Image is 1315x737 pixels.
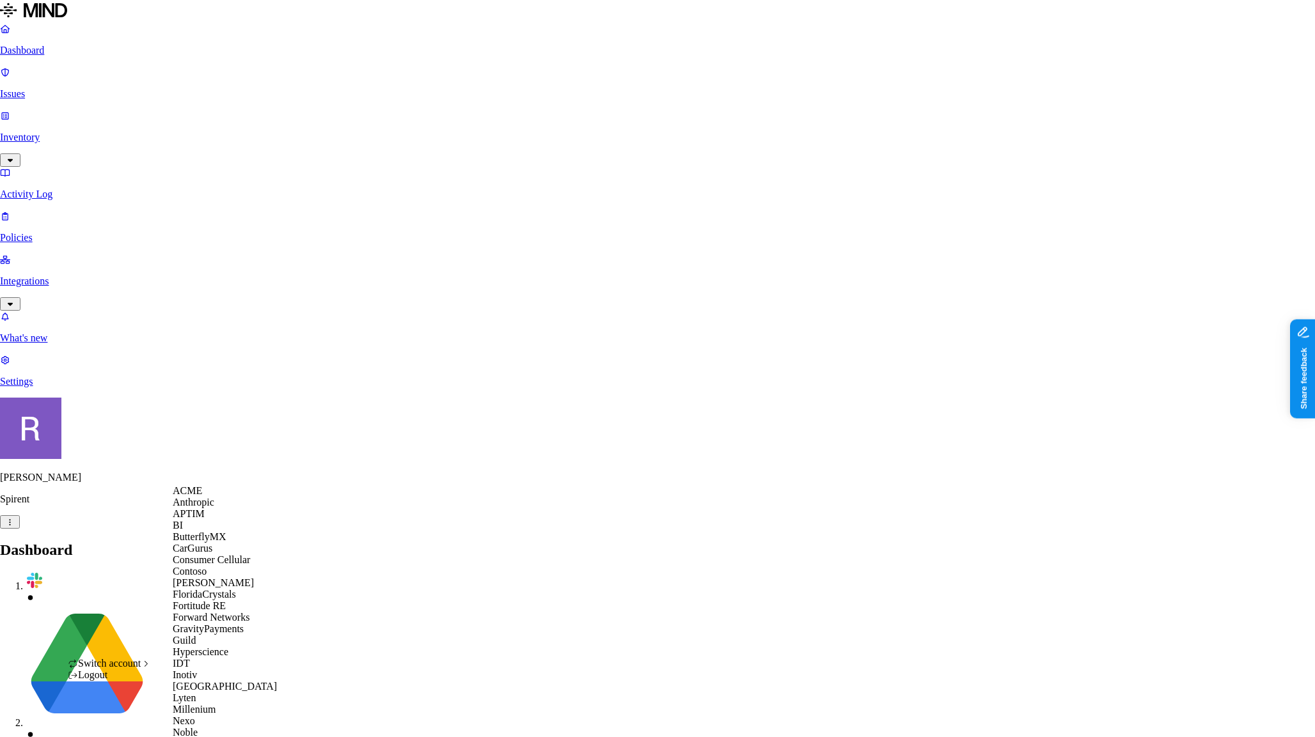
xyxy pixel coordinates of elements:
[173,623,244,634] span: GravityPayments
[173,508,205,519] span: APTIM
[173,543,212,554] span: CarGurus
[173,566,207,577] span: Contoso
[173,715,195,726] span: Nexo
[78,658,141,669] span: Switch account
[173,658,190,669] span: IDT
[173,497,214,508] span: Anthropic
[173,692,196,703] span: Lyten
[173,600,226,611] span: Fortitude RE
[173,635,196,646] span: Guild
[173,646,228,657] span: Hyperscience
[173,669,197,680] span: Inotiv
[173,681,277,692] span: [GEOGRAPHIC_DATA]
[173,704,216,715] span: Millenium
[173,589,236,600] span: FloridaCrystals
[173,554,250,565] span: Consumer Cellular
[68,669,151,681] div: Logout
[173,520,183,531] span: BI
[173,485,202,496] span: ACME
[173,577,254,588] span: [PERSON_NAME]
[173,531,226,542] span: ButterflyMX
[173,612,249,623] span: Forward Networks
